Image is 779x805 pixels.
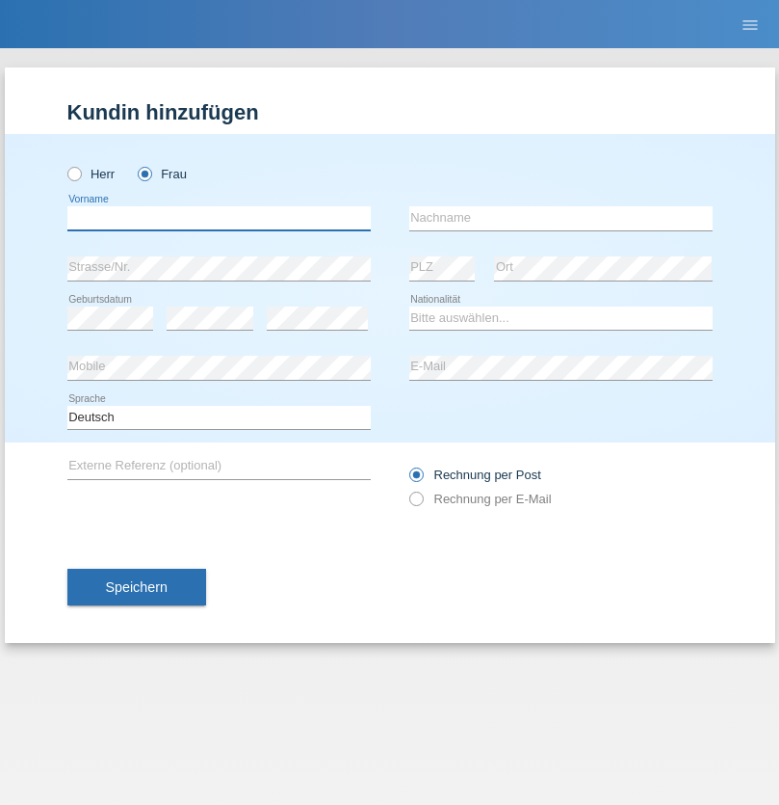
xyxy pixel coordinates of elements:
label: Herr [67,167,116,181]
label: Rechnung per E-Mail [409,492,552,506]
span: Speichern [106,579,168,595]
input: Frau [138,167,150,179]
input: Rechnung per Post [409,468,422,492]
i: menu [740,15,760,35]
button: Speichern [67,569,206,605]
input: Rechnung per E-Mail [409,492,422,516]
h1: Kundin hinzufügen [67,100,713,124]
a: menu [731,18,769,30]
label: Frau [138,167,187,181]
input: Herr [67,167,80,179]
label: Rechnung per Post [409,468,541,482]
